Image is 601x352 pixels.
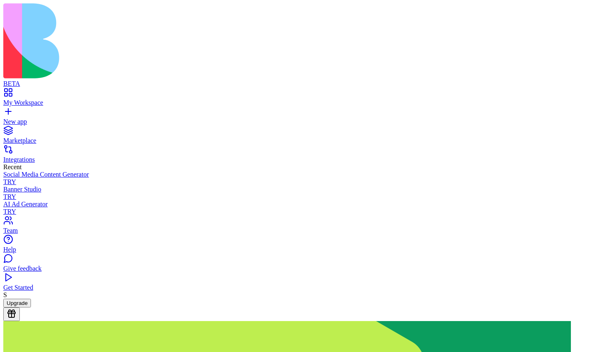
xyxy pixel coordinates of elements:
[3,163,21,170] span: Recent
[3,186,598,193] div: Banner Studio
[3,111,598,125] a: New app
[3,73,598,87] a: BETA
[3,201,598,208] div: AI Ad Generator
[3,156,598,163] div: Integrations
[3,246,598,253] div: Help
[3,276,598,291] a: Get Started
[3,201,598,215] a: AI Ad GeneratorTRY
[3,130,598,144] a: Marketplace
[3,137,598,144] div: Marketplace
[3,171,598,186] a: Social Media Content GeneratorTRY
[3,99,598,106] div: My Workspace
[3,178,598,186] div: TRY
[3,239,598,253] a: Help
[3,291,7,298] span: S
[3,258,598,272] a: Give feedback
[3,92,598,106] a: My Workspace
[3,299,31,307] button: Upgrade
[3,171,598,178] div: Social Media Content Generator
[3,118,598,125] div: New app
[3,193,598,201] div: TRY
[3,3,335,78] img: logo
[3,149,598,163] a: Integrations
[3,80,598,87] div: BETA
[3,265,598,272] div: Give feedback
[3,208,598,215] div: TRY
[3,299,31,306] a: Upgrade
[3,227,598,234] div: Team
[3,284,598,291] div: Get Started
[3,220,598,234] a: Team
[3,186,598,201] a: Banner StudioTRY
